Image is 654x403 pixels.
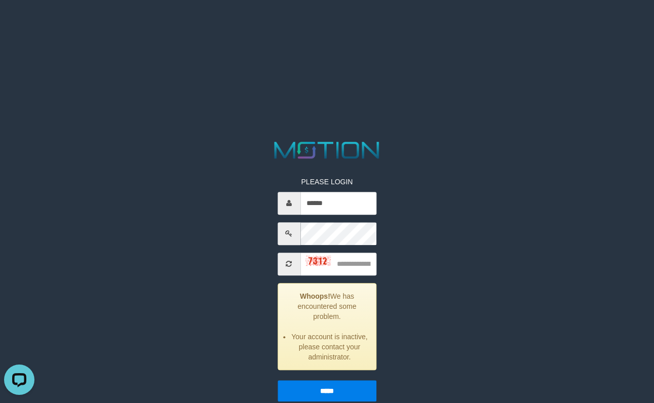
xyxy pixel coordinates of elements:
img: MOTION_logo.png [270,139,384,162]
strong: Whoops! [300,292,330,300]
li: Your account is inactive, please contact your administrator. [291,332,368,362]
img: captcha [305,256,331,266]
p: PLEASE LOGIN [278,177,376,187]
div: We has encountered some problem. [278,283,376,370]
button: Open LiveChat chat widget [4,4,34,34]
